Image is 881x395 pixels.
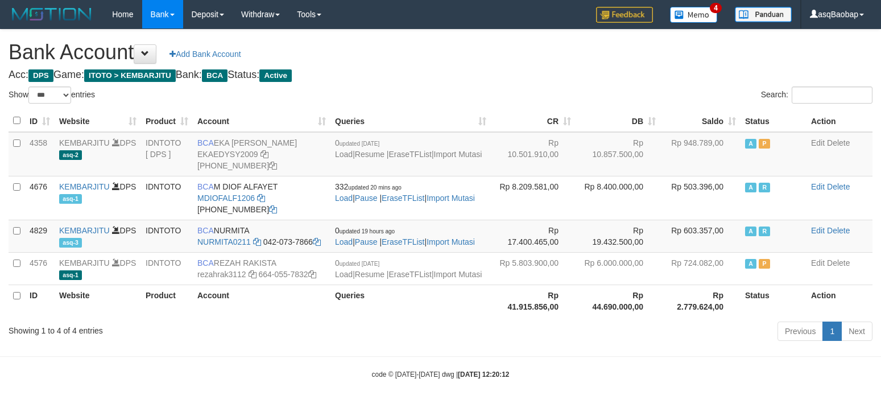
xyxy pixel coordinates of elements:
[335,258,482,279] span: | | |
[777,322,823,341] a: Previous
[193,110,330,132] th: Account: activate to sort column ascending
[335,226,395,235] span: 0
[660,220,741,252] td: Rp 603.357,00
[55,220,141,252] td: DPS
[491,220,576,252] td: Rp 17.400.465,00
[197,237,251,246] a: NURMITA0211
[25,176,55,220] td: 4676
[193,220,330,252] td: NURMITA 042-073-7866
[330,110,491,132] th: Queries: activate to sort column ascending
[735,7,792,22] img: panduan.png
[141,110,193,132] th: Product: activate to sort column ascending
[141,285,193,317] th: Product
[335,226,475,246] span: | | |
[806,285,872,317] th: Action
[822,322,842,341] a: 1
[660,110,741,132] th: Saldo: activate to sort column ascending
[9,6,95,23] img: MOTION_logo.png
[197,258,214,268] span: BCA
[827,226,850,235] a: Delete
[576,176,660,220] td: Rp 8.400.000,00
[434,150,482,159] a: Import Mutasi
[388,270,431,279] a: EraseTFList
[25,132,55,176] td: 4358
[313,237,321,246] a: Copy 0420737866 to clipboard
[340,141,379,147] span: updated [DATE]
[340,228,395,234] span: updated 19 hours ago
[745,139,756,149] span: Active
[55,110,141,132] th: Website: activate to sort column ascending
[141,132,193,176] td: IDNTOTO [ DPS ]
[811,258,825,268] a: Edit
[491,176,576,220] td: Rp 8.209.581,00
[491,252,576,285] td: Rp 5.803.900,00
[193,252,330,285] td: REZAH RAKISTA 664-055-7832
[427,194,475,203] a: Import Mutasi
[827,258,850,268] a: Delete
[427,237,475,246] a: Import Mutasi
[330,285,491,317] th: Queries
[670,7,718,23] img: Button%20Memo.svg
[806,110,872,132] th: Action
[253,237,261,246] a: Copy NURMITA0211 to clipboard
[28,69,53,82] span: DPS
[141,176,193,220] td: IDNTOTO
[335,237,353,246] a: Load
[811,182,825,191] a: Edit
[335,182,475,203] span: | | |
[55,285,141,317] th: Website
[260,150,268,159] a: Copy EKAEDYSY2009 to clipboard
[660,176,741,220] td: Rp 503.396,00
[141,220,193,252] td: IDNTOTO
[249,270,257,279] a: Copy rezahrak3112 to clipboard
[59,194,82,204] span: asq-1
[335,182,402,191] span: 332
[25,110,55,132] th: ID: activate to sort column ascending
[335,138,482,159] span: | | |
[59,226,110,235] a: KEMBARJITU
[596,7,653,23] img: Feedback.jpg
[269,161,277,170] a: Copy 7865564490 to clipboard
[193,176,330,220] td: M DIOF ALFAYET [PHONE_NUMBER]
[355,150,384,159] a: Resume
[355,237,378,246] a: Pause
[660,132,741,176] td: Rp 948.789,00
[59,150,82,160] span: asq-2
[335,138,379,147] span: 0
[25,285,55,317] th: ID
[792,87,872,104] input: Search:
[340,261,379,267] span: updated [DATE]
[59,182,110,191] a: KEMBARJITU
[162,44,248,64] a: Add Bank Account
[55,132,141,176] td: DPS
[745,259,756,269] span: Active
[59,238,82,248] span: asq-3
[9,69,872,81] h4: Acc: Game: Bank: Status:
[355,194,378,203] a: Pause
[9,87,95,104] label: Show entries
[335,270,353,279] a: Load
[193,285,330,317] th: Account
[197,226,214,235] span: BCA
[335,150,353,159] a: Load
[269,205,277,214] a: Copy 7152165903 to clipboard
[355,270,384,279] a: Resume
[141,252,193,285] td: IDNTOTO
[335,194,353,203] a: Load
[202,69,228,82] span: BCA
[660,285,741,317] th: Rp 2.779.624,00
[197,138,214,147] span: BCA
[458,371,509,378] strong: [DATE] 12:20:12
[576,285,660,317] th: Rp 44.690.000,00
[576,132,660,176] td: Rp 10.857.500,00
[434,270,482,279] a: Import Mutasi
[491,110,576,132] th: CR: activate to sort column ascending
[197,270,246,279] a: rezahrak3112
[745,227,756,236] span: Active
[25,220,55,252] td: 4829
[335,258,379,268] span: 0
[811,138,825,147] a: Edit
[259,69,292,82] span: Active
[759,183,770,192] span: Running
[197,182,214,191] span: BCA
